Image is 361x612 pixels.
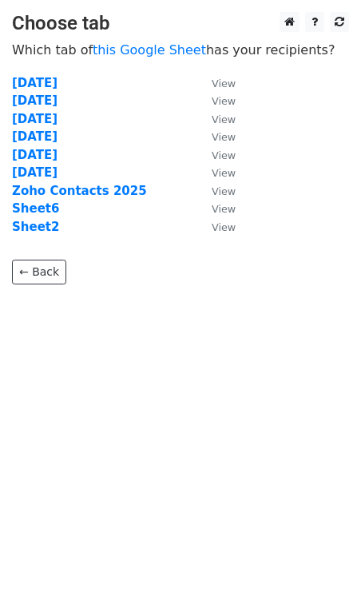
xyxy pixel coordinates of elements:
[212,95,236,107] small: View
[196,93,236,108] a: View
[12,42,349,58] p: Which tab of has your recipients?
[196,129,236,144] a: View
[196,76,236,90] a: View
[12,148,58,162] a: [DATE]
[212,185,236,197] small: View
[212,113,236,125] small: View
[212,203,236,215] small: View
[12,76,58,90] a: [DATE]
[12,129,58,144] a: [DATE]
[196,201,236,216] a: View
[212,221,236,233] small: View
[212,131,236,143] small: View
[12,112,58,126] a: [DATE]
[12,220,59,234] a: Sheet2
[212,167,236,179] small: View
[12,184,147,198] a: Zoho Contacts 2025
[212,77,236,89] small: View
[12,165,58,180] a: [DATE]
[196,165,236,180] a: View
[12,201,59,216] a: Sheet6
[196,148,236,162] a: View
[12,12,349,35] h3: Choose tab
[212,149,236,161] small: View
[196,220,236,234] a: View
[12,93,58,108] a: [DATE]
[12,260,66,284] a: ← Back
[93,42,206,58] a: this Google Sheet
[196,112,236,126] a: View
[196,184,236,198] a: View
